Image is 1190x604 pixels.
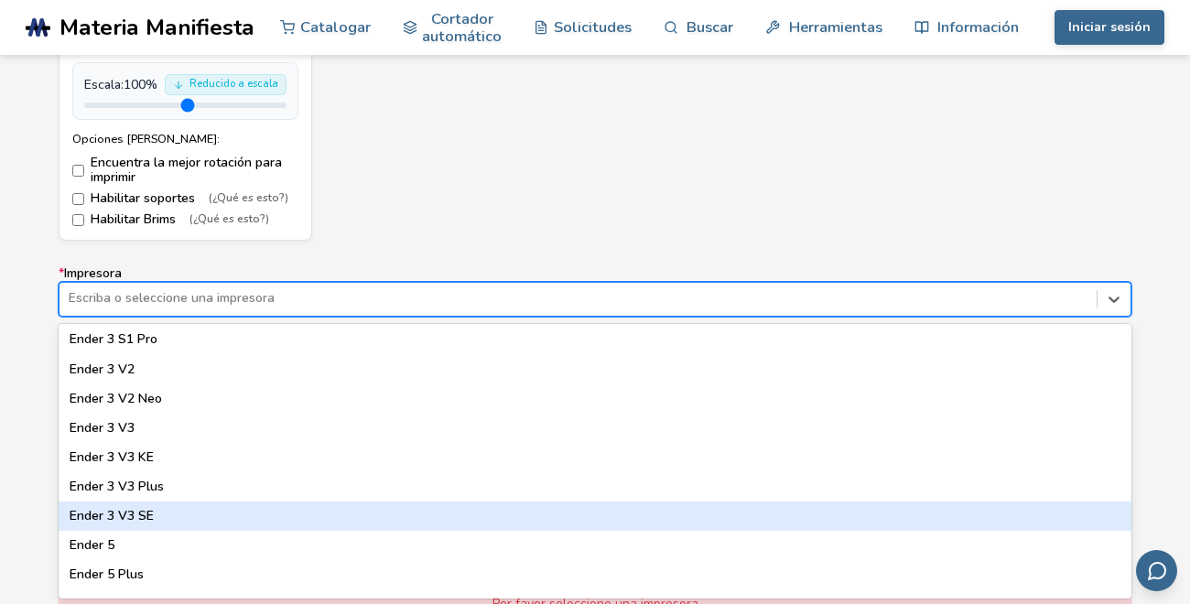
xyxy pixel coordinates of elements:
font: Ender 5 Plus [70,566,144,583]
font: Ender 5 [70,536,114,554]
input: Encuentra la mejor rotación para imprimir [72,165,84,177]
font: 100 [124,76,146,93]
font: Impresora [64,264,122,282]
font: Habilitar Brims [91,210,176,228]
font: (¿Qué es esto?) [189,211,269,226]
font: Materia Manifiesta [59,12,254,43]
font: % [146,76,157,93]
font: Cortador automático [422,8,502,47]
font: Ender 3 V3 Plus [70,478,164,495]
font: Información [937,16,1019,38]
font: Escala: [84,76,124,93]
font: Habilitar soportes [91,189,195,207]
font: Reducido a escala [189,77,278,91]
font: Encuentra la mejor rotación para imprimir [91,154,282,186]
input: *ImpresoraEscriba o seleccione una impresoraElegoo Neptune 3 ProElegoo Neptuno 4Elegoo Neptuno 4 ... [69,291,72,306]
font: Ender 3 V3 SE [70,507,154,524]
input: Habilitar Brims(¿Qué es esto?) [72,214,84,226]
button: Enviar comentarios por correo electrónico [1136,550,1177,591]
font: Herramientas [789,16,882,38]
font: Ender 3 V3 KE [70,448,154,466]
font: Ender 3 S1 Pro [70,330,157,348]
input: Habilitar soportes(¿Qué es esto?) [72,193,84,205]
font: Buscar [687,16,733,38]
font: (¿Qué es esto?) [209,190,288,205]
font: Catalogar [300,16,371,38]
font: Ender 3 V2 [70,361,135,378]
font: Iniciar sesión [1068,18,1151,36]
font: Opciones [PERSON_NAME]: [72,131,220,146]
font: Solicitudes [554,16,632,38]
button: Iniciar sesión [1055,10,1164,45]
font: Ender 3 V2 Neo [70,390,162,407]
font: Ender 3 V3 [70,419,135,437]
